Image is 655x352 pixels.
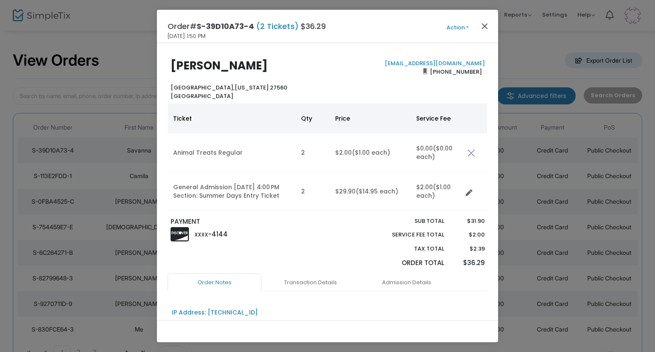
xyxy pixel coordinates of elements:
p: $31.90 [452,217,484,225]
button: Action [432,23,483,32]
span: ($0.00 each) [416,144,452,161]
td: $2.00 [330,133,411,172]
div: IP Address: [TECHNICAL_ID] [172,308,258,317]
span: [DATE] 1:50 PM [168,32,206,40]
th: Price [330,104,411,133]
span: XXXX [194,231,208,238]
a: Order Notes [168,274,261,291]
td: 2 [296,172,330,211]
span: (2 Tickets) [254,21,301,32]
b: [US_STATE] 27560 [GEOGRAPHIC_DATA] [171,84,287,100]
span: ($1.00 each) [416,183,451,200]
p: Order Total [372,258,444,268]
a: [EMAIL_ADDRESS][DOMAIN_NAME] [383,59,485,67]
td: 2 [296,133,330,172]
p: $2.39 [452,245,484,253]
p: Tax Total [372,245,444,253]
button: Close [479,20,490,32]
th: Ticket [168,104,296,133]
p: $36.29 [452,258,484,268]
p: Service Fee Total [372,231,444,239]
span: S-39D10A73-4 [197,21,254,32]
b: [PERSON_NAME] [171,58,268,73]
div: Data table [168,104,487,211]
span: ($14.95 each) [356,187,398,196]
span: [GEOGRAPHIC_DATA], [171,84,235,92]
p: PAYMENT [171,217,324,227]
a: Transaction Details [264,274,357,291]
p: $2.00 [452,231,484,239]
img: cross.png [467,149,475,157]
span: [PHONE_NUMBER] [427,65,485,78]
td: $2.00 [411,172,462,211]
td: General Admission [DATE] 4:00 PM Section: Summer Days Entry Ticket [168,172,296,211]
td: Animal Treats Regular [168,133,296,172]
th: Service Fee [411,104,462,133]
p: Sub total [372,217,444,225]
a: Admission Details [359,274,453,291]
span: ($1.00 each) [352,148,390,157]
h4: Order# $36.29 [168,20,326,32]
td: $0.00 [411,133,462,172]
td: $29.90 [330,172,411,211]
th: Qty [296,104,330,133]
span: -4144 [208,230,228,239]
